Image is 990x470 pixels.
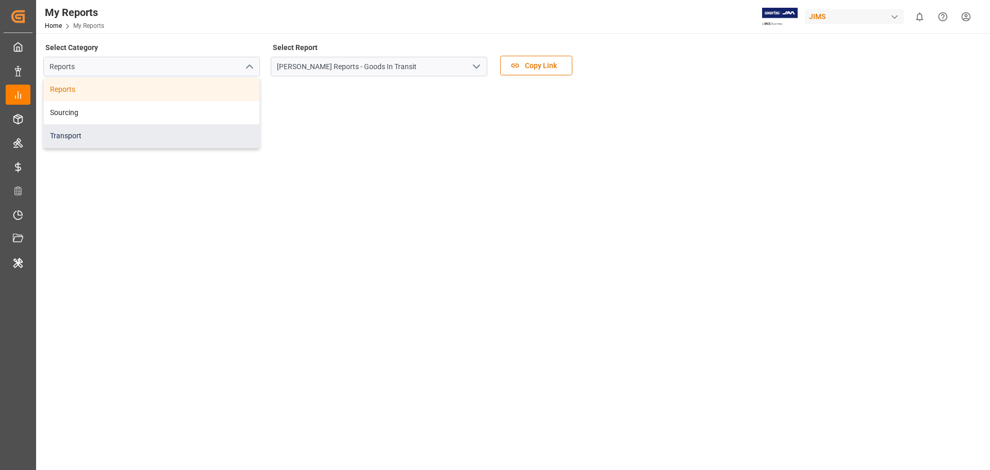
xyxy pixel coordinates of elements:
[43,57,260,76] input: Type to search/select
[43,40,100,55] label: Select Category
[271,40,319,55] label: Select Report
[520,60,562,71] span: Copy Link
[500,56,572,75] button: Copy Link
[44,101,259,124] div: Sourcing
[908,5,931,28] button: show 0 new notifications
[468,59,484,75] button: open menu
[44,124,259,148] div: Transport
[44,78,259,101] div: Reports
[931,5,954,28] button: Help Center
[241,59,256,75] button: close menu
[45,22,62,29] a: Home
[45,5,104,20] div: My Reports
[805,9,904,24] div: JIMS
[805,7,908,26] button: JIMS
[271,57,487,76] input: Type to search/select
[762,8,798,26] img: Exertis%20JAM%20-%20Email%20Logo.jpg_1722504956.jpg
